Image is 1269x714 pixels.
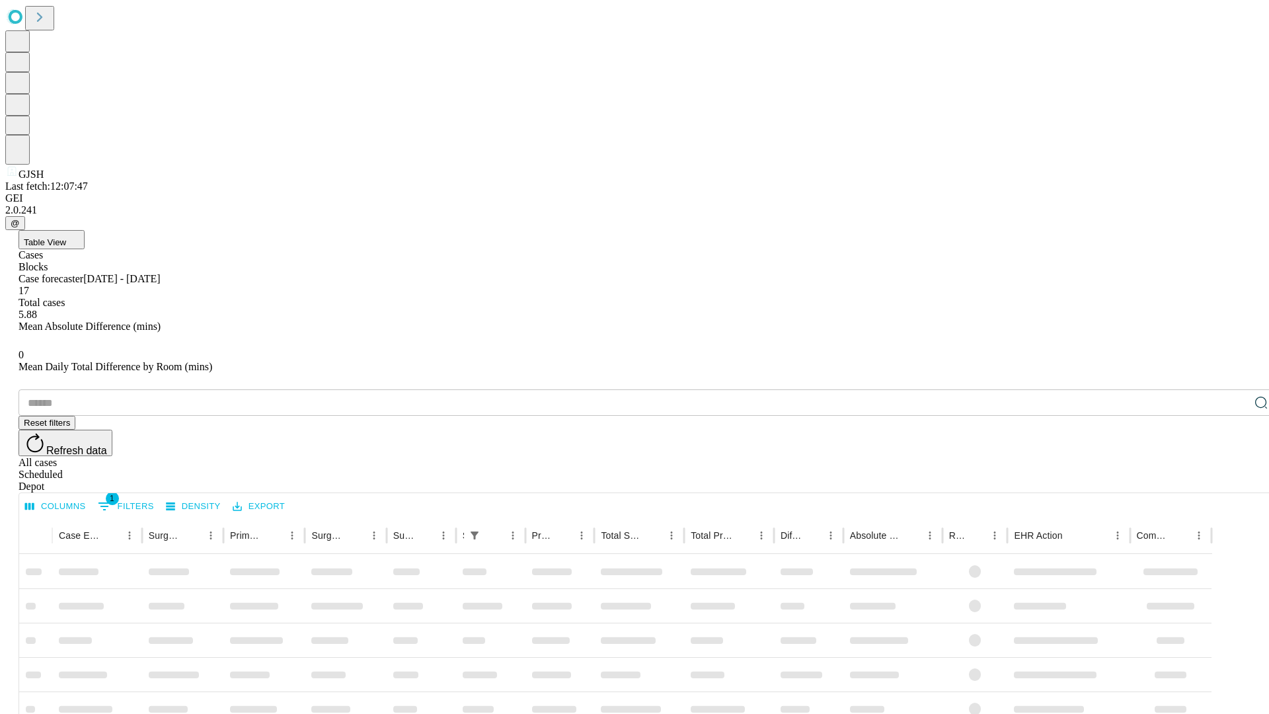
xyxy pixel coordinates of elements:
button: Sort [803,526,822,545]
span: Table View [24,237,66,247]
div: 2.0.241 [5,204,1264,216]
button: Table View [19,230,85,249]
div: Primary Service [230,530,263,541]
span: [DATE] - [DATE] [83,273,160,284]
div: Surgeon Name [149,530,182,541]
button: Sort [1171,526,1190,545]
button: Menu [283,526,301,545]
span: Reset filters [24,418,70,428]
div: Total Scheduled Duration [601,530,642,541]
button: Show filters [95,496,157,517]
div: Difference [781,530,802,541]
div: Scheduled In Room Duration [463,530,464,541]
div: Total Predicted Duration [691,530,732,541]
span: 5.88 [19,309,37,320]
button: Menu [752,526,771,545]
div: Surgery Date [393,530,414,541]
span: 0 [19,349,24,360]
button: Sort [554,526,572,545]
span: 1 [106,492,119,505]
button: Sort [644,526,662,545]
span: 17 [19,285,29,296]
button: @ [5,216,25,230]
button: Menu [202,526,220,545]
span: Case forecaster [19,273,83,284]
button: Menu [1190,526,1208,545]
button: Density [163,496,224,517]
button: Export [229,496,288,517]
div: Surgery Name [311,530,344,541]
div: 1 active filter [465,526,484,545]
button: Menu [434,526,453,545]
button: Refresh data [19,430,112,456]
button: Menu [822,526,840,545]
button: Menu [985,526,1004,545]
button: Sort [967,526,985,545]
div: Predicted In Room Duration [532,530,553,541]
span: GJSH [19,169,44,180]
div: Resolved in EHR [949,530,966,541]
span: Total cases [19,297,65,308]
button: Sort [183,526,202,545]
span: Mean Absolute Difference (mins) [19,321,161,332]
button: Sort [902,526,921,545]
div: Case Epic Id [59,530,100,541]
button: Menu [572,526,591,545]
button: Select columns [22,496,89,517]
span: @ [11,218,20,228]
button: Sort [264,526,283,545]
button: Menu [921,526,939,545]
button: Menu [1108,526,1127,545]
div: EHR Action [1014,530,1062,541]
button: Sort [416,526,434,545]
button: Menu [365,526,383,545]
button: Sort [346,526,365,545]
button: Show filters [465,526,484,545]
button: Sort [485,526,504,545]
span: Mean Daily Total Difference by Room (mins) [19,361,212,372]
button: Reset filters [19,416,75,430]
button: Sort [734,526,752,545]
button: Menu [504,526,522,545]
span: Refresh data [46,445,107,456]
div: GEI [5,192,1264,204]
span: Last fetch: 12:07:47 [5,180,88,192]
div: Comments [1137,530,1170,541]
button: Sort [1064,526,1083,545]
button: Menu [662,526,681,545]
button: Menu [120,526,139,545]
button: Sort [102,526,120,545]
div: Absolute Difference [850,530,901,541]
